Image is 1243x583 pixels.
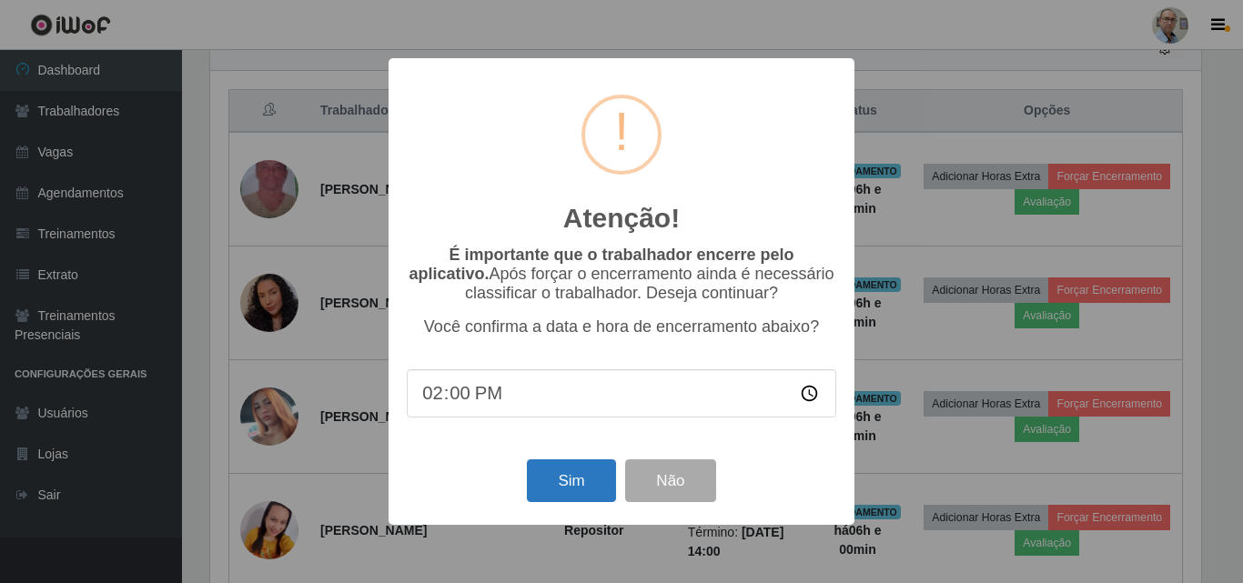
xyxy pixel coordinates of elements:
[407,246,836,303] p: Após forçar o encerramento ainda é necessário classificar o trabalhador. Deseja continuar?
[563,202,680,235] h2: Atenção!
[407,317,836,337] p: Você confirma a data e hora de encerramento abaixo?
[527,459,615,502] button: Sim
[409,246,793,283] b: É importante que o trabalhador encerre pelo aplicativo.
[625,459,715,502] button: Não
